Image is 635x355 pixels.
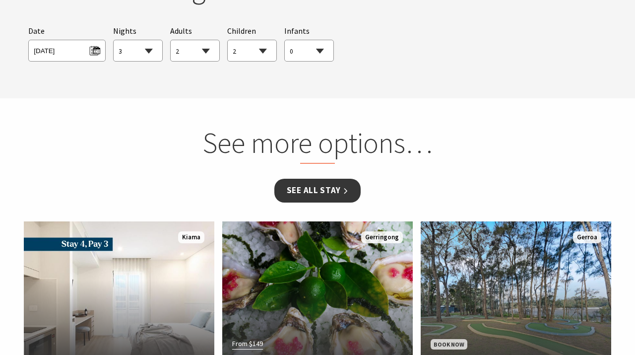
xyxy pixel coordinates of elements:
[28,25,105,62] div: Please choose your desired arrival date
[227,26,256,36] span: Children
[361,231,403,244] span: Gerringong
[178,231,204,244] span: Kiama
[573,231,601,244] span: Gerroa
[128,126,507,164] h2: See more options…
[28,26,45,36] span: Date
[34,43,100,56] span: [DATE]
[431,339,467,350] span: Book Now
[274,179,361,202] a: See all Stay
[113,25,136,38] span: Nights
[170,26,192,36] span: Adults
[113,25,163,62] div: Choose a number of nights
[284,26,310,36] span: Infants
[232,338,263,350] span: From $149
